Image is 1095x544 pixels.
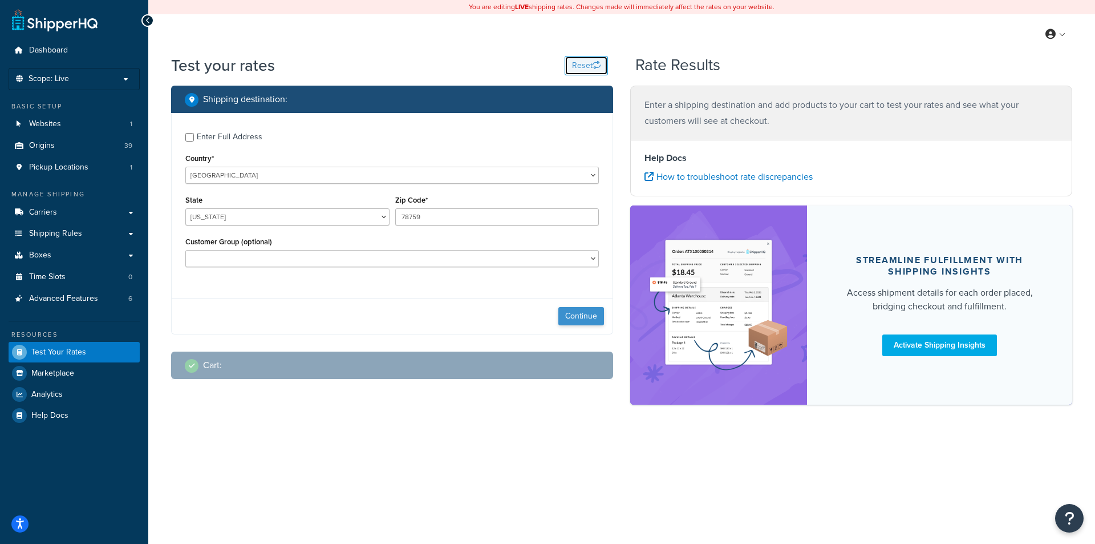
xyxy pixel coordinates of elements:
div: Access shipment details for each order placed, bridging checkout and fulfillment. [834,286,1045,313]
li: Websites [9,114,140,135]
span: Advanced Features [29,294,98,304]
a: Activate Shipping Insights [882,335,997,356]
div: Streamline Fulfillment with Shipping Insights [834,255,1045,277]
span: Test Your Rates [31,348,86,357]
a: Dashboard [9,40,140,61]
span: 1 [130,163,132,172]
span: 6 [128,294,132,304]
div: Resources [9,330,140,340]
a: Test Your Rates [9,342,140,362]
li: Origins [9,135,140,156]
span: 39 [124,141,132,151]
label: Customer Group (optional) [185,237,272,246]
h2: Shipping destination : [203,94,287,104]
span: Analytics [31,390,63,400]
span: Pickup Locations [29,163,88,172]
a: Analytics [9,384,140,405]
div: Basic Setup [9,102,140,111]
span: 1 [130,119,132,129]
div: Enter Full Address [197,129,262,145]
h2: Cart : [203,360,222,370]
span: Scope: Live [29,74,69,84]
li: Pickup Locations [9,157,140,178]
span: Carriers [29,208,57,217]
input: Enter Full Address [185,133,194,142]
span: Time Slots [29,272,66,282]
a: Marketplace [9,363,140,384]
a: Advanced Features6 [9,288,140,309]
p: Enter a shipping destination and add products to your cart to test your rates and see what your c... [644,97,1058,129]
a: Time Slots0 [9,267,140,288]
span: Boxes [29,251,51,260]
li: Time Slots [9,267,140,288]
span: Websites [29,119,61,129]
button: Continue [558,307,604,325]
div: Manage Shipping [9,190,140,199]
label: Zip Code* [395,196,428,204]
label: Country* [185,154,214,163]
button: Open Resource Center [1055,504,1084,533]
span: Help Docs [31,411,68,421]
h4: Help Docs [644,151,1058,165]
h2: Rate Results [635,57,720,74]
a: Boxes [9,245,140,266]
b: LIVE [515,2,529,12]
span: Origins [29,141,55,151]
a: Carriers [9,202,140,223]
a: Shipping Rules [9,223,140,244]
span: Shipping Rules [29,229,82,239]
span: Dashboard [29,46,68,55]
span: Marketplace [31,369,74,378]
a: Websites1 [9,114,140,135]
button: Reset [565,56,608,75]
a: Origins39 [9,135,140,156]
label: State [185,196,202,204]
a: How to troubleshoot rate discrepancies [644,170,813,183]
h1: Test your rates [171,54,275,76]
a: Help Docs [9,405,140,426]
li: Advanced Features [9,288,140,309]
a: Pickup Locations1 [9,157,140,178]
span: 0 [128,272,132,282]
img: feature-image-si-e24932ea9b9fcd0ff835db86be1ff8d589347e8876e1638d903ea230a36726be.png [647,223,790,388]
